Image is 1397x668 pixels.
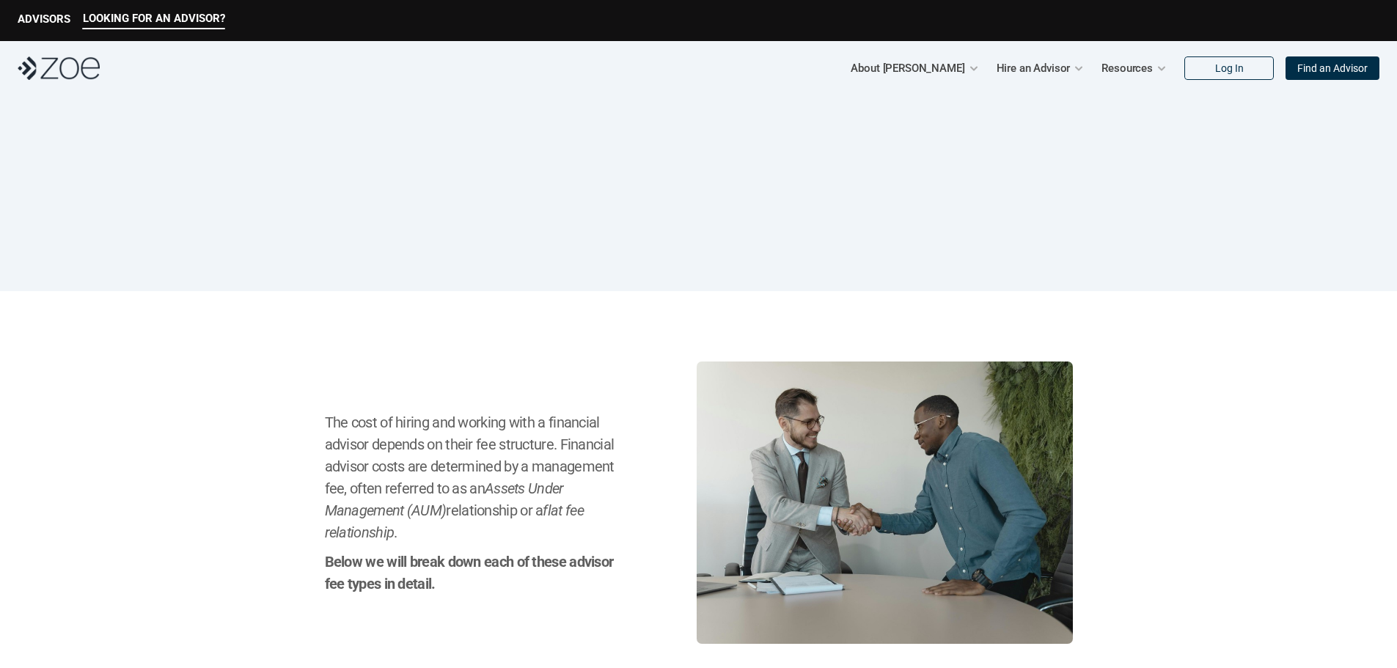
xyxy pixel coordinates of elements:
p: Resources [1101,57,1153,79]
p: Log In [1215,62,1244,75]
p: Find an Advisor [1297,62,1368,75]
p: ADVISORS [18,12,70,26]
a: Log In [1184,56,1274,80]
em: Assets Under Management (AUM) [325,480,567,519]
h1: How Much Does a Financial Advisor Cost? [353,169,1044,218]
p: Hire an Advisor [997,57,1071,79]
a: Find an Advisor [1286,56,1379,80]
em: flat fee relationship [325,502,587,541]
h2: Below we will break down each of these advisor fee types in detail. [325,551,623,595]
h2: The cost of hiring and working with a financial advisor depends on their fee structure. Financial... [325,411,623,543]
p: LOOKING FOR AN ADVISOR? [83,12,225,25]
p: About [PERSON_NAME] [851,57,964,79]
